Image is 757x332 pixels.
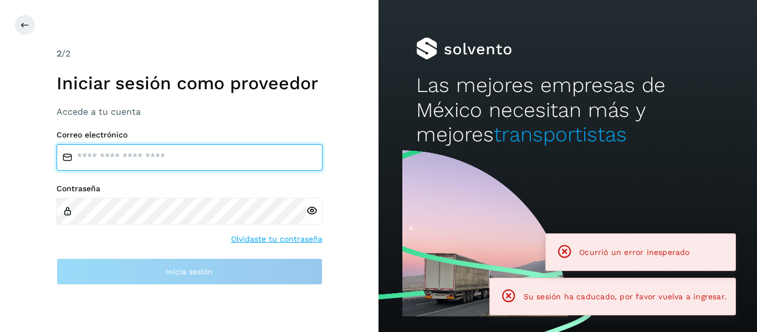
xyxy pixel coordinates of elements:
span: transportistas [494,122,627,146]
h1: Iniciar sesión como proveedor [57,73,323,94]
div: /2 [57,47,323,60]
label: Contraseña [57,184,323,193]
span: Inicia sesión [166,268,213,275]
a: Olvidaste tu contraseña [231,233,323,245]
button: Inicia sesión [57,258,323,285]
label: Correo electrónico [57,130,323,140]
span: Ocurrió un error inesperado [579,248,689,257]
h2: Las mejores empresas de México necesitan más y mejores [416,73,719,147]
span: Su sesión ha caducado, por favor vuelva a ingresar. [524,292,727,301]
h3: Accede a tu cuenta [57,106,323,117]
span: 2 [57,48,62,59]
